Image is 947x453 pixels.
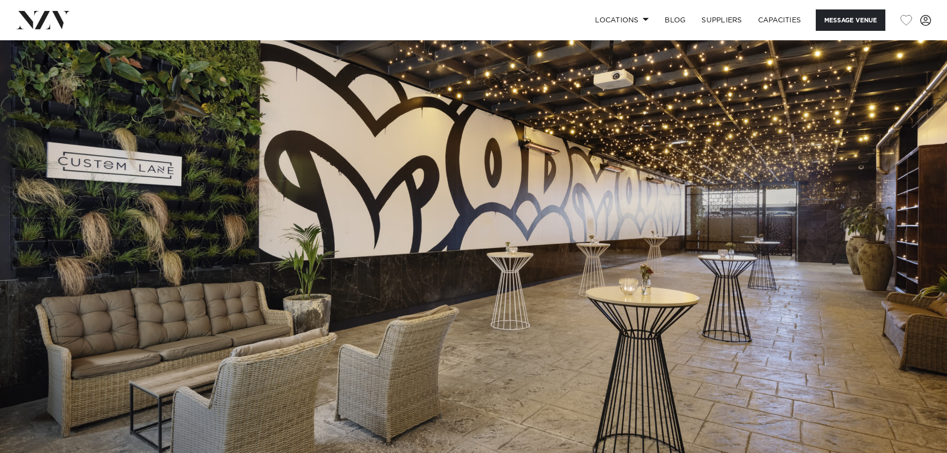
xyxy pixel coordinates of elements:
a: SUPPLIERS [693,9,750,31]
a: Capacities [750,9,809,31]
img: nzv-logo.png [16,11,70,29]
a: BLOG [657,9,693,31]
a: Locations [587,9,657,31]
button: Message Venue [816,9,885,31]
